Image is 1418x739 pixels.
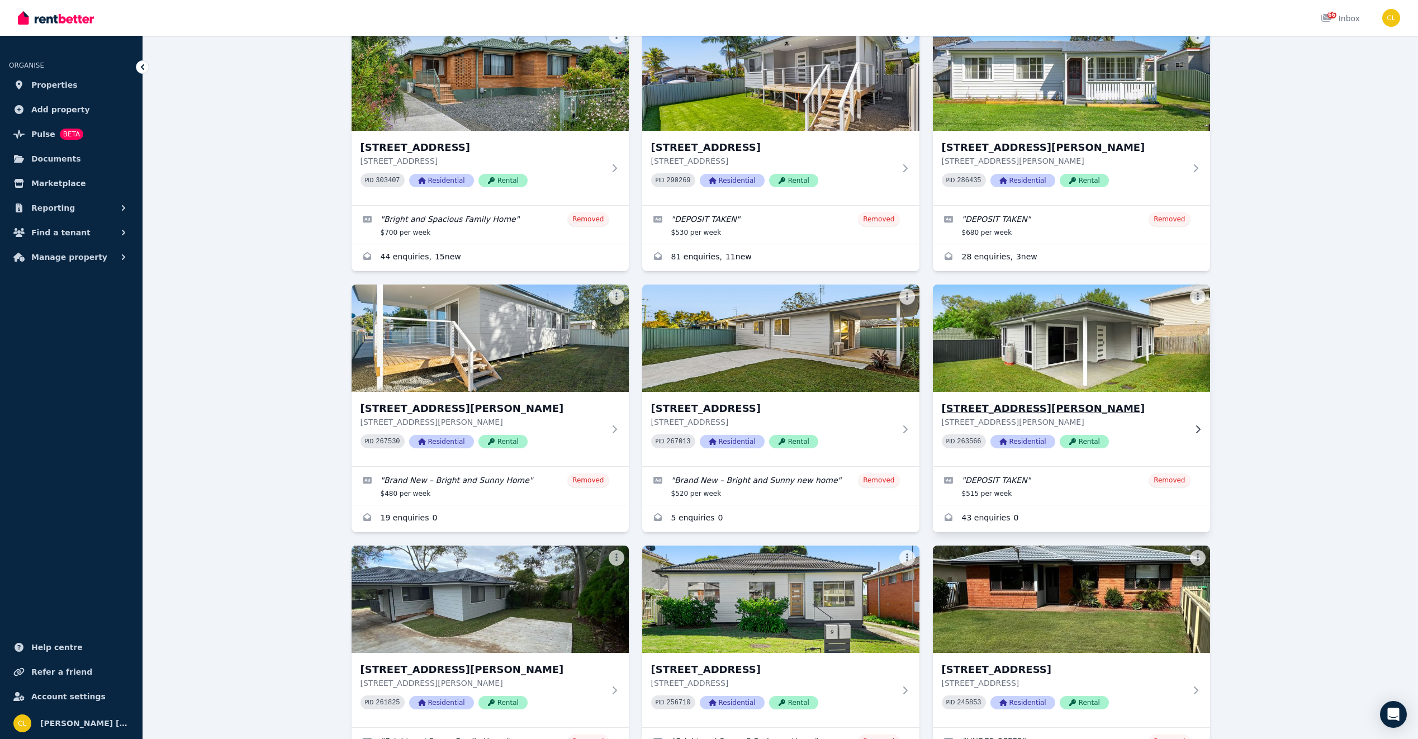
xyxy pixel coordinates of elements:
[899,550,915,566] button: More options
[899,289,915,305] button: More options
[31,103,90,116] span: Add property
[376,699,400,707] code: 261825
[13,714,31,732] img: Campbell Lemmon
[946,177,955,183] small: PID
[478,696,528,709] span: Rental
[409,435,474,448] span: Residential
[361,155,604,167] p: [STREET_ADDRESS]
[9,61,44,69] span: ORGANISE
[651,140,895,155] h3: [STREET_ADDRESS]
[642,546,919,727] a: 9 Cuthbert Road, Killarney Vale[STREET_ADDRESS][STREET_ADDRESS]PID 256710ResidentialRental
[1190,289,1206,305] button: More options
[9,172,134,195] a: Marketplace
[409,696,474,709] span: Residential
[899,28,915,44] button: More options
[942,416,1185,428] p: [STREET_ADDRESS][PERSON_NAME]
[478,174,528,187] span: Rental
[990,696,1055,709] span: Residential
[933,244,1210,271] a: Enquiries for 23 Kathleen White Crescent, Killarney Vale
[31,690,106,703] span: Account settings
[642,505,919,532] a: Enquiries for 17 Tumbi Creek Road, Berkeley Vale
[9,148,134,170] a: Documents
[18,10,94,26] img: RentBetter
[957,177,981,184] code: 286435
[933,467,1210,505] a: Edit listing: DEPOSIT TAKEN
[1190,550,1206,566] button: More options
[352,285,629,466] a: 15A Colleen Street, Berkeley Vale[STREET_ADDRESS][PERSON_NAME][STREET_ADDRESS][PERSON_NAME]PID 26...
[1060,174,1109,187] span: Rental
[352,546,629,653] img: 5 Donald Avenue, Kanwal
[9,636,134,659] a: Help centre
[1327,12,1336,18] span: 66
[609,28,624,44] button: More options
[942,401,1185,416] h3: [STREET_ADDRESS][PERSON_NAME]
[352,467,629,505] a: Edit listing: Brand New – Bright and Sunny Home
[957,438,981,446] code: 263566
[942,662,1185,678] h3: [STREET_ADDRESS]
[31,201,75,215] span: Reporting
[642,467,919,505] a: Edit listing: Brand New – Bright and Sunny new home
[9,123,134,145] a: PulseBETA
[933,206,1210,244] a: Edit listing: DEPOSIT TAKEN
[365,177,374,183] small: PID
[31,641,83,654] span: Help centre
[9,685,134,708] a: Account settings
[9,98,134,121] a: Add property
[769,696,818,709] span: Rental
[942,155,1185,167] p: [STREET_ADDRESS][PERSON_NAME]
[933,546,1210,727] a: 32 Warratta Road, Killarney Vale[STREET_ADDRESS][STREET_ADDRESS]PID 245853ResidentialRental
[700,435,765,448] span: Residential
[31,152,81,165] span: Documents
[40,717,129,730] span: [PERSON_NAME] [PERSON_NAME]
[642,244,919,271] a: Enquiries for 26a Brooke Avenue, Killarney Vale
[376,438,400,446] code: 267530
[642,23,919,131] img: 26a Brooke Avenue, Killarney Vale
[9,197,134,219] button: Reporting
[1382,9,1400,27] img: Campbell Lemmon
[31,78,78,92] span: Properties
[9,246,134,268] button: Manage property
[1190,28,1206,44] button: More options
[957,699,981,707] code: 245853
[656,699,665,705] small: PID
[651,678,895,689] p: [STREET_ADDRESS]
[9,661,134,683] a: Refer a friend
[651,401,895,416] h3: [STREET_ADDRESS]
[769,435,818,448] span: Rental
[31,665,92,679] span: Refer a friend
[700,696,765,709] span: Residential
[31,177,86,190] span: Marketplace
[361,416,604,428] p: [STREET_ADDRESS][PERSON_NAME]
[642,546,919,653] img: 9 Cuthbert Road, Killarney Vale
[1380,701,1407,728] div: Open Intercom Messenger
[769,174,818,187] span: Rental
[352,546,629,727] a: 5 Donald Avenue, Kanwal[STREET_ADDRESS][PERSON_NAME][STREET_ADDRESS][PERSON_NAME]PID 261825Reside...
[478,435,528,448] span: Rental
[609,550,624,566] button: More options
[946,699,955,705] small: PID
[365,438,374,444] small: PID
[642,285,919,466] a: 17 Tumbi Creek Road, Berkeley Vale[STREET_ADDRESS][STREET_ADDRESS]PID 267013ResidentialRental
[946,438,955,444] small: PID
[642,285,919,392] img: 17 Tumbi Creek Road, Berkeley Vale
[651,662,895,678] h3: [STREET_ADDRESS]
[31,226,91,239] span: Find a tenant
[990,174,1055,187] span: Residential
[376,177,400,184] code: 303407
[942,678,1185,689] p: [STREET_ADDRESS]
[352,23,629,205] a: 62 MacArthur Street, Killarney Vale[STREET_ADDRESS][STREET_ADDRESS]PID 303407ResidentialRental
[361,401,604,416] h3: [STREET_ADDRESS][PERSON_NAME]
[642,23,919,205] a: 26a Brooke Avenue, Killarney Vale[STREET_ADDRESS][STREET_ADDRESS]PID 290269ResidentialRental
[352,206,629,244] a: Edit listing: Bright and Spacious Family Home
[666,438,690,446] code: 267013
[656,177,665,183] small: PID
[1321,13,1360,24] div: Inbox
[642,206,919,244] a: Edit listing: DEPOSIT TAKEN
[352,244,629,271] a: Enquiries for 62 MacArthur Street, Killarney Vale
[1060,435,1109,448] span: Rental
[352,505,629,532] a: Enquiries for 15A Colleen Street, Berkeley Vale
[409,174,474,187] span: Residential
[990,435,1055,448] span: Residential
[651,155,895,167] p: [STREET_ADDRESS]
[656,438,665,444] small: PID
